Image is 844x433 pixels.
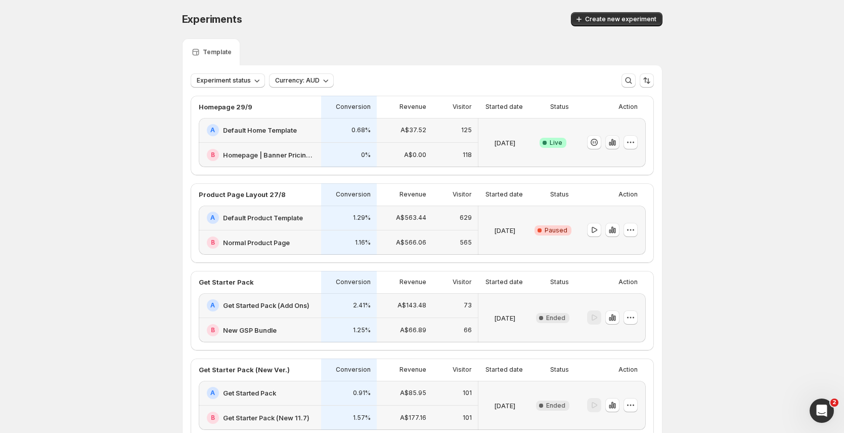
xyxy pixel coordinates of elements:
p: Status [550,278,569,286]
p: Visitor [453,278,472,286]
button: Experiment status [191,73,265,88]
h2: A [210,301,215,309]
p: Revenue [399,103,426,111]
p: Revenue [399,278,426,286]
p: A$566.06 [396,239,426,247]
span: Experiments [182,13,242,25]
p: A$143.48 [397,301,426,309]
p: 118 [463,151,472,159]
span: Create new experiment [585,15,656,23]
p: 1.29% [353,214,371,222]
span: Ended [546,314,565,322]
p: A$85.95 [400,389,426,397]
p: 101 [463,414,472,422]
p: Visitor [453,103,472,111]
p: 0.68% [351,126,371,134]
p: 565 [460,239,472,247]
p: Action [618,366,638,374]
p: Conversion [336,103,371,111]
span: Paused [545,226,567,234]
iframe: Intercom live chat [810,399,834,423]
p: 73 [464,301,472,309]
h2: Normal Product Page [223,238,290,248]
p: A$177.16 [400,414,426,422]
p: Started date [485,366,523,374]
p: 66 [464,326,472,334]
h2: Homepage | Banner Pricing Test [223,150,315,160]
h2: A [210,214,215,222]
p: 2.41% [353,301,371,309]
span: 2 [830,399,838,407]
p: Conversion [336,366,371,374]
h2: New GSP Bundle [223,325,277,335]
p: Get Starter Pack [199,277,254,287]
h2: Get Starter Pack (New 11.7) [223,413,309,423]
p: Visitor [453,366,472,374]
span: Currency: AUD [275,76,320,85]
p: [DATE] [494,313,515,323]
p: 1.25% [353,326,371,334]
p: Product Page Layout 27/8 [199,189,286,200]
p: Action [618,278,638,286]
p: 0% [361,151,371,159]
p: Status [550,103,569,111]
p: A$66.89 [400,326,426,334]
span: Live [550,139,562,147]
p: Visitor [453,190,472,199]
p: 1.57% [353,414,371,422]
p: Conversion [336,278,371,286]
button: Sort the results [640,73,654,88]
p: A$563.44 [396,214,426,222]
h2: B [211,239,215,247]
p: Started date [485,190,523,199]
p: [DATE] [494,225,515,235]
button: Create new experiment [571,12,662,26]
h2: B [211,414,215,422]
button: Currency: AUD [269,73,334,88]
p: Action [618,190,638,199]
p: A$0.00 [404,151,426,159]
p: Homepage 29/9 [199,102,252,112]
h2: A [210,389,215,397]
p: 629 [460,214,472,222]
p: Started date [485,278,523,286]
p: A$37.52 [401,126,426,134]
p: Status [550,366,569,374]
span: Ended [546,402,565,410]
p: Conversion [336,190,371,199]
p: [DATE] [494,401,515,411]
p: Get Starter Pack (New Ver.) [199,365,290,375]
p: Template [203,48,232,56]
h2: Get Started Pack (Add Ons) [223,300,309,310]
h2: Get Started Pack [223,388,276,398]
h2: B [211,326,215,334]
h2: Default Home Template [223,125,297,135]
p: 1.16% [355,239,371,247]
h2: B [211,151,215,159]
p: Status [550,190,569,199]
h2: A [210,126,215,134]
p: Revenue [399,190,426,199]
span: Experiment status [197,76,251,85]
p: [DATE] [494,138,515,148]
p: Action [618,103,638,111]
p: 125 [461,126,472,134]
p: 101 [463,389,472,397]
p: Revenue [399,366,426,374]
p: 0.91% [353,389,371,397]
p: Started date [485,103,523,111]
h2: Default Product Template [223,213,303,223]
